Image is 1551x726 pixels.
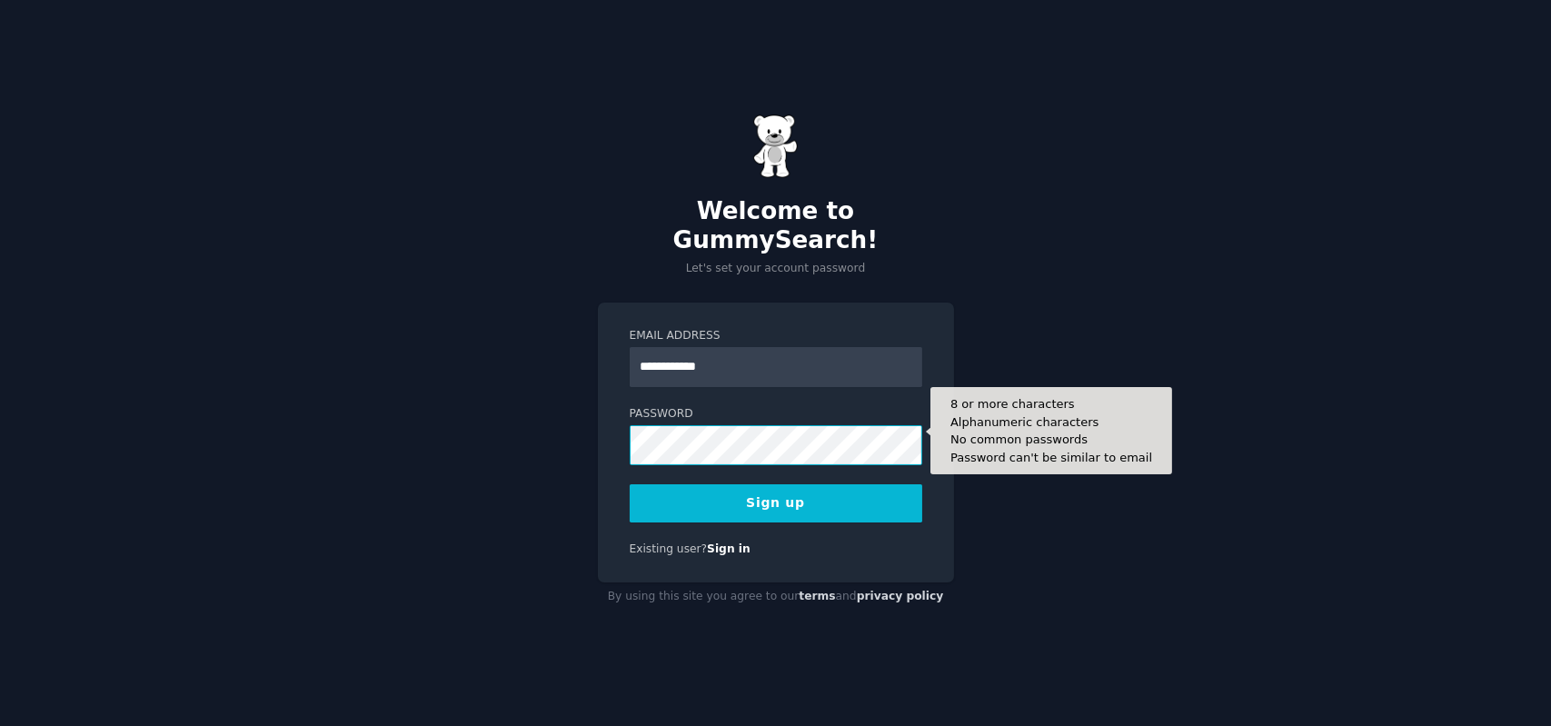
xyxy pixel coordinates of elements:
label: Email Address [630,328,922,344]
button: Sign up [630,484,922,522]
label: Password [630,406,922,423]
span: Existing user? [630,542,708,555]
img: Gummy Bear [753,114,799,178]
div: By using this site you agree to our and [598,582,954,612]
h2: Welcome to GummySearch! [598,197,954,254]
a: Sign in [707,542,751,555]
p: Let's set your account password [598,261,954,277]
a: privacy policy [857,590,944,602]
a: terms [799,590,835,602]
